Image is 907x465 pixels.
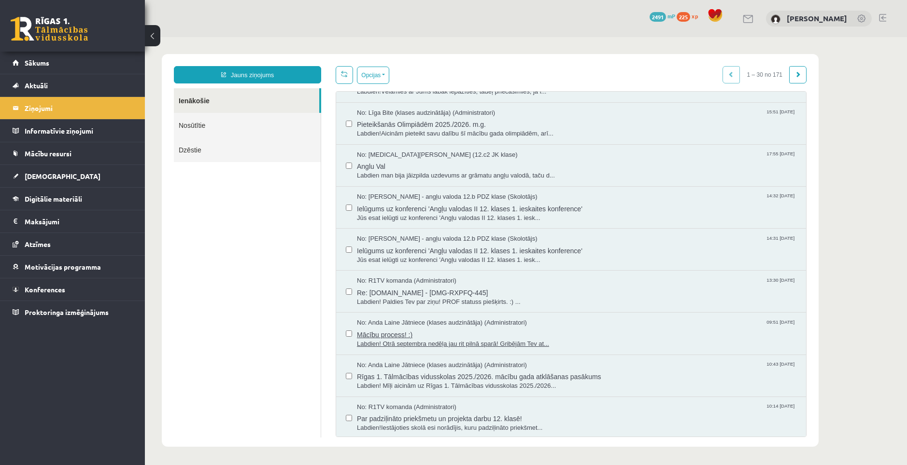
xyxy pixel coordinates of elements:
[25,285,65,294] span: Konferences
[212,71,350,81] span: No: Līga Bite (klases audzinātāja) (Administratori)
[29,51,174,76] a: Ienākošie
[212,324,652,354] a: No: Anda Laine Jātniece (klases audzinātāja) (Administratori) 10:43 [DATE] Rīgas 1. Tālmācības vi...
[650,12,666,22] span: 2491
[212,29,244,47] button: Opcijas
[212,197,393,206] span: No: [PERSON_NAME] - angļu valoda 12.b PDZ klase (Skolotājs)
[29,29,176,46] a: Jauns ziņojums
[25,149,71,158] span: Mācību resursi
[212,113,652,143] a: No: [MEDICAL_DATA][PERSON_NAME] (12.c2 JK klase) 17:55 [DATE] Anglu Val Labdien man bija jāizpild...
[13,97,133,119] a: Ziņojumi
[677,12,703,20] a: 225 xp
[25,240,51,248] span: Atzīmes
[212,71,652,101] a: No: Līga Bite (klases audzinātāja) (Administratori) 15:51 [DATE] Pieteikšanās Olimpiādēm 2025./20...
[692,12,698,20] span: xp
[212,122,652,134] span: Anglu Val
[29,76,176,100] a: Nosūtītie
[212,164,652,177] span: Ielūgums uz konferenci 'Angļu valodas II 12. klases 1. ieskaites konference'
[212,80,652,92] span: Pieteikšanās Olimpiādēm 2025./2026. m.g.
[212,248,652,260] span: Re: [DOMAIN_NAME] - [DMG-RXPFQ-445]
[650,12,675,20] a: 2491 mP
[25,308,109,316] span: Proktoringa izmēģinājums
[13,52,133,74] a: Sākums
[13,233,133,255] a: Atzīmes
[212,302,652,312] span: Labdien! Otrā septembra nedēļa jau rit pilnā sparā! Gribējām Tev at...
[212,239,652,269] a: No: R1TV komanda (Administratori) 13:30 [DATE] Re: [DOMAIN_NAME] - [DMG-RXPFQ-445] Labdien! Paldi...
[13,278,133,301] a: Konferences
[620,197,652,205] span: 14:31 [DATE]
[620,155,652,163] span: 14:32 [DATE]
[212,206,652,219] span: Ielūgums uz konferenci 'Angļu valodas II 12. klases 1. ieskaites konference'
[667,12,675,20] span: mP
[212,177,652,186] span: Jūs esat ielūgti uz konferenci 'Angļu valodas II 12. klases 1. iesk...
[212,281,652,311] a: No: Anda Laine Jātniece (klases audzinātāja) (Administratori) 09:51 [DATE] Mācību process! :) Lab...
[620,113,652,121] span: 17:55 [DATE]
[13,210,133,232] a: Maksājumi
[25,210,133,232] legend: Maksājumi
[787,14,847,23] a: [PERSON_NAME]
[13,256,133,278] a: Motivācijas programma
[13,120,133,142] a: Informatīvie ziņojumi
[212,113,373,123] span: No: [MEDICAL_DATA][PERSON_NAME] (12.c2 JK klase)
[13,188,133,210] a: Digitālie materiāli
[29,100,176,125] a: Dzēstie
[620,324,652,331] span: 10:43 [DATE]
[25,172,100,180] span: [DEMOGRAPHIC_DATA]
[25,81,48,90] span: Aktuāli
[212,290,652,302] span: Mācību process! :)
[620,239,652,246] span: 13:30 [DATE]
[677,12,690,22] span: 225
[25,194,82,203] span: Digitālie materiāli
[13,165,133,187] a: [DEMOGRAPHIC_DATA]
[212,197,652,227] a: No: [PERSON_NAME] - angļu valoda 12.b PDZ klase (Skolotājs) 14:31 [DATE] Ielūgums uz konferenci '...
[212,332,652,344] span: Rīgas 1. Tālmācības vidusskolas 2025./2026. mācību gada atklāšanas pasākums
[771,14,780,24] img: Rauls Sakne
[25,120,133,142] legend: Informatīvie ziņojumi
[212,366,312,375] span: No: R1TV komanda (Administratori)
[13,301,133,323] a: Proktoringa izmēģinājums
[212,366,652,396] a: No: R1TV komanda (Administratori) 10:14 [DATE] Par padziļināto priekšmetu un projekta darbu 12. k...
[212,134,652,143] span: Labdien man bija jāizpilda uzdevums ar grāmatu angļu valodā, taču d...
[212,386,652,396] span: Labdien!Iestājoties skolā esi norādījis, kuru padziļināto priekšmet...
[13,74,133,96] a: Aktuāli
[212,239,312,248] span: No: R1TV komanda (Administratori)
[25,58,49,67] span: Sākums
[212,324,382,333] span: No: Anda Laine Jātniece (klases audzinātāja) (Administratori)
[212,50,652,59] span: Labdien!Vēlamies ar Jums labāk iepazīties, tādēļ priecāsimies, ja l...
[620,71,652,79] span: 15:51 [DATE]
[212,260,652,270] span: Labdien! Paldies Tev par ziņu! PROF statuss piešķirts. :) ...
[11,17,88,41] a: Rīgas 1. Tālmācības vidusskola
[212,374,652,386] span: Par padziļināto priekšmetu un projekta darbu 12. klasē!
[212,92,652,101] span: Labdien!Aicinām pieteikt savu dalību šī mācību gada olimpiādēm, arī...
[620,281,652,288] span: 09:51 [DATE]
[595,29,645,46] span: 1 – 30 no 171
[212,344,652,354] span: Labdien! Mīļi aicinām uz Rīgas 1. Tālmācības vidusskolas 2025./2026...
[212,219,652,228] span: Jūs esat ielūgti uz konferenci 'Angļu valodas II 12. klases 1. iesk...
[13,142,133,164] a: Mācību resursi
[620,366,652,373] span: 10:14 [DATE]
[212,155,652,185] a: No: [PERSON_NAME] - angļu valoda 12.b PDZ klase (Skolotājs) 14:32 [DATE] Ielūgums uz konferenci '...
[212,155,393,164] span: No: [PERSON_NAME] - angļu valoda 12.b PDZ klase (Skolotājs)
[25,262,101,271] span: Motivācijas programma
[212,281,382,290] span: No: Anda Laine Jātniece (klases audzinātāja) (Administratori)
[25,97,133,119] legend: Ziņojumi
